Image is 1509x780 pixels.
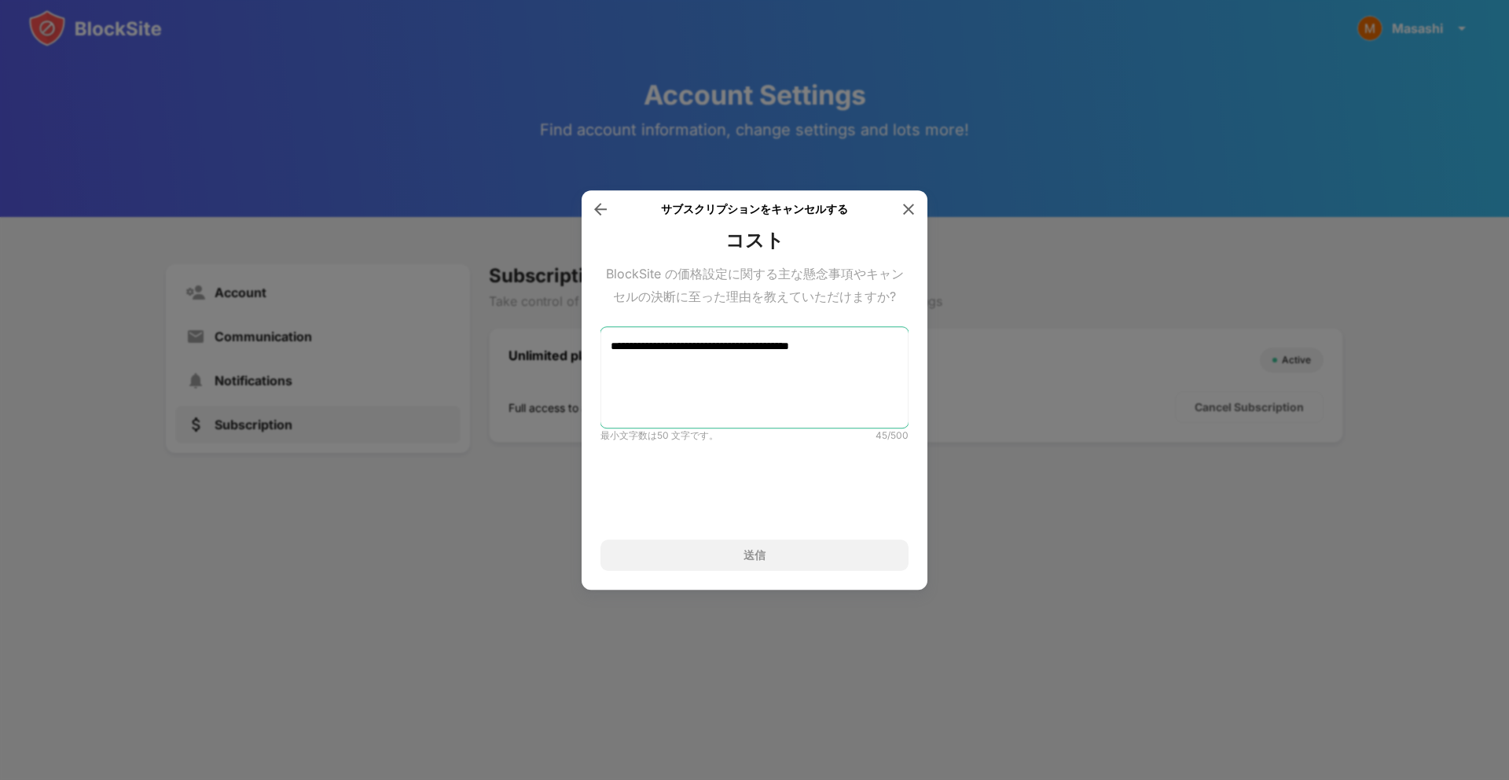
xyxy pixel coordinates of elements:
[600,263,909,308] div: BlockSite の価格設定に関する主な懸念事項やキャンセルの決断に至った理由を教えていただけますか?
[600,190,909,228] div: サブスクリプションをキャンセルする
[600,428,718,443] div: 最小文字数は50 文字です。
[725,228,784,253] div: コスト
[876,428,909,443] div: 45 / 500
[743,549,766,561] div: 送信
